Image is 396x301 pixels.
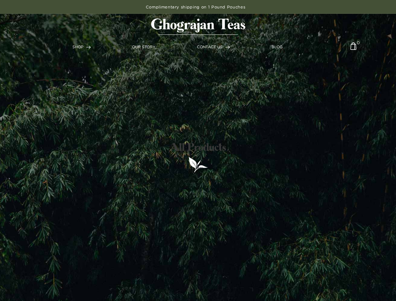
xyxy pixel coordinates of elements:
[132,44,156,50] a: OUR STORY
[72,44,91,50] a: SHOP
[86,45,91,49] img: forward-arrow.svg
[350,42,356,55] img: cart-icon-matt.svg
[188,156,208,172] img: logo-leaf.svg
[225,45,230,49] img: forward-arrow.svg
[197,45,223,49] span: CONTACT US
[170,141,226,153] h2: All Products
[72,45,83,49] span: SHOP
[350,42,356,55] a: 0
[197,44,230,50] a: CONTACT US
[151,18,245,35] img: logo-matt.svg
[357,40,360,43] span: 0
[272,44,282,50] a: BLOG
